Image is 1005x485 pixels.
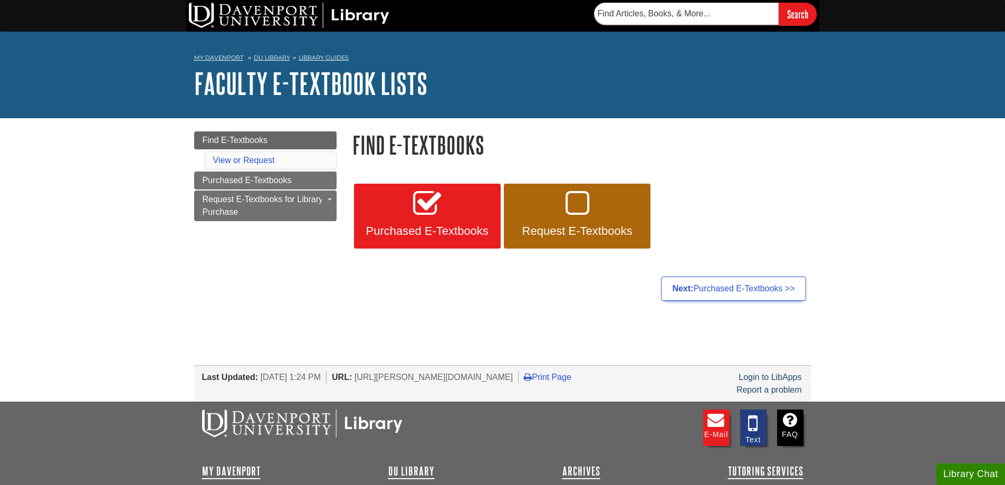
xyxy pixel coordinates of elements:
nav: breadcrumb [194,51,811,68]
a: My Davenport [202,465,261,478]
a: E-mail [703,410,730,446]
span: Last Updated: [202,373,259,382]
button: Library Chat [936,463,1005,485]
input: Find Articles, Books, & More... [594,3,779,25]
h1: Find E-Textbooks [352,131,811,158]
a: Tutoring Services [728,465,803,478]
span: Find E-Textbooks [203,136,268,145]
span: Request E-Textbooks for Library Purchase [203,195,323,216]
a: Find E-Textbooks [194,131,337,149]
a: My Davenport [194,53,243,62]
input: Search [779,3,817,25]
a: Report a problem [736,385,802,394]
span: [URL][PERSON_NAME][DOMAIN_NAME] [355,373,513,382]
a: Request E-Textbooks for Library Purchase [194,191,337,221]
a: Faculty E-Textbook Lists [194,67,427,100]
a: Login to LibApps [739,373,801,382]
a: Next:Purchased E-Textbooks >> [661,277,806,301]
form: Searches DU Library's articles, books, and more [594,3,817,25]
span: Request E-Textbooks [512,224,643,238]
a: View or Request [213,156,275,165]
a: Purchased E-Textbooks [354,184,501,249]
a: DU Library [254,54,290,61]
img: DU Library [189,3,389,28]
a: DU Library [388,465,435,478]
i: Print Page [524,373,532,381]
strong: Next: [672,284,693,293]
span: Purchased E-Textbooks [362,224,493,238]
a: Purchased E-Textbooks [194,172,337,189]
span: URL: [332,373,352,382]
a: Request E-Textbooks [504,184,650,249]
span: [DATE] 1:24 PM [261,373,321,382]
a: Library Guides [299,54,349,61]
a: FAQ [777,410,803,446]
span: Purchased E-Textbooks [203,176,292,185]
img: DU Libraries [202,410,403,437]
div: Guide Page Menu [194,131,337,221]
a: Text [740,410,767,446]
a: Print Page [524,373,571,382]
a: Archives [562,465,600,478]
